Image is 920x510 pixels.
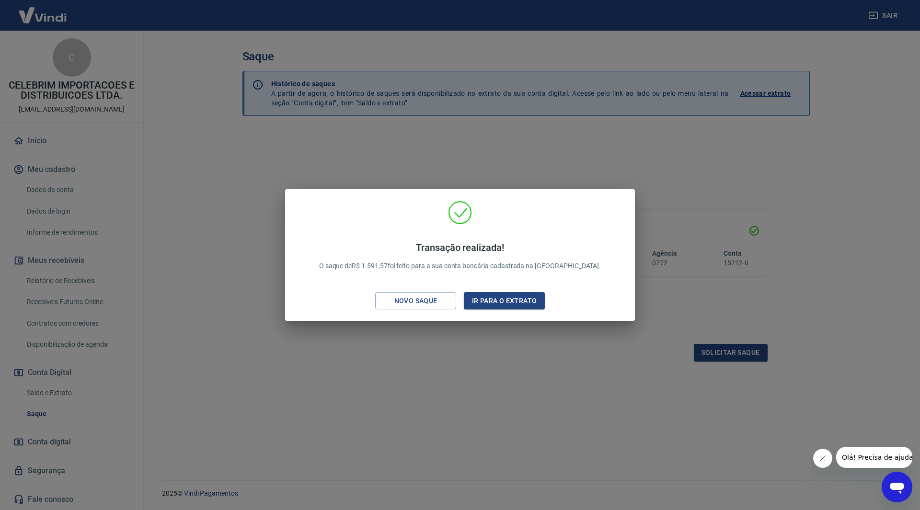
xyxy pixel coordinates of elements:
iframe: Mensagem da empresa [836,447,912,468]
div: Novo saque [383,295,449,307]
span: Olá! Precisa de ajuda? [6,7,80,14]
iframe: Botão para abrir a janela de mensagens [882,472,912,502]
button: Novo saque [375,292,456,310]
button: Ir para o extrato [464,292,545,310]
p: O saque de R$ 1.591,57 foi feito para a sua conta bancária cadastrada na [GEOGRAPHIC_DATA]. [319,242,601,271]
h4: Transação realizada! [319,242,601,253]
iframe: Fechar mensagem [813,449,832,468]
